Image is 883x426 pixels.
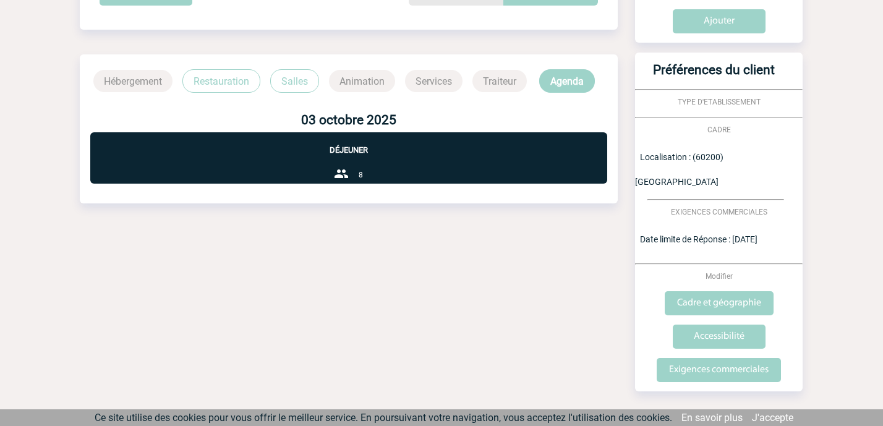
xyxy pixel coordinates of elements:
[707,126,731,134] span: CADRE
[334,166,349,181] img: group-24-px-b.png
[472,70,527,92] p: Traiteur
[752,412,793,424] a: J'accepte
[657,358,781,382] input: Exigences commerciales
[678,98,761,106] span: TYPE D'ETABLISSEMENT
[359,171,363,179] span: 8
[90,132,607,155] p: Déjeuner
[671,208,767,216] span: EXIGENCES COMMERCIALES
[640,234,757,244] span: Date limite de Réponse : [DATE]
[270,69,319,93] p: Salles
[640,62,788,89] h3: Préférences du client
[329,70,395,92] p: Animation
[182,69,260,93] p: Restauration
[539,69,595,93] p: Agenda
[673,325,766,349] input: Accessibilité
[93,70,173,92] p: Hébergement
[301,113,396,127] b: 03 octobre 2025
[706,272,733,281] span: Modifier
[405,70,463,92] p: Services
[681,412,743,424] a: En savoir plus
[95,412,672,424] span: Ce site utilise des cookies pour vous offrir le meilleur service. En poursuivant votre navigation...
[673,9,766,33] input: Ajouter
[635,152,723,187] span: Localisation : (60200) [GEOGRAPHIC_DATA]
[665,291,774,315] input: Cadre et géographie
